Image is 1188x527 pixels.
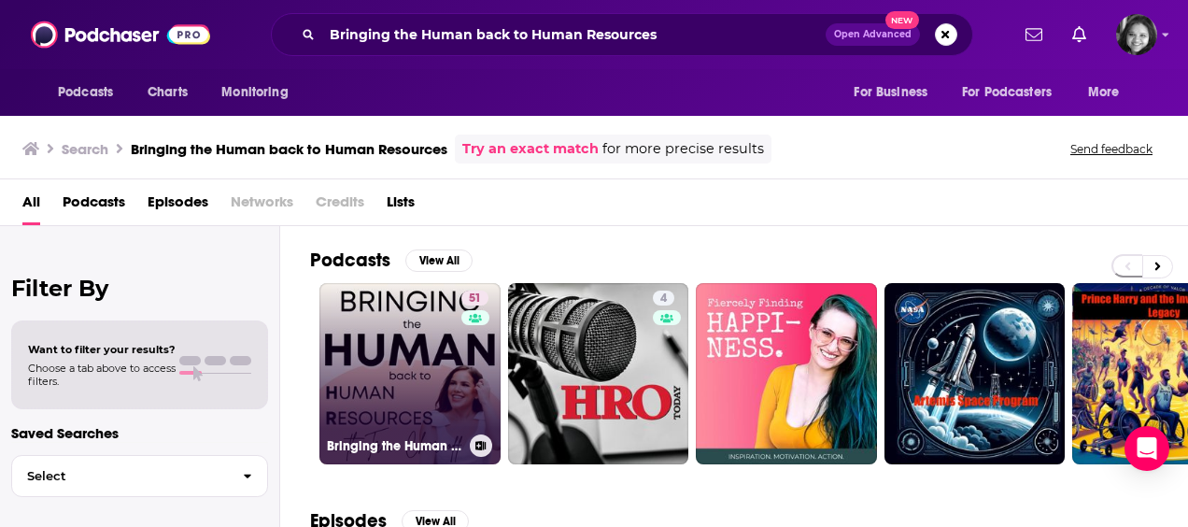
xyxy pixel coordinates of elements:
[319,283,501,464] a: 51Bringing the Human back to Human Resources
[1116,14,1157,55] span: Logged in as ShailiPriya
[653,291,674,306] a: 4
[602,138,764,160] span: for more precise results
[508,283,689,464] a: 4
[11,455,268,497] button: Select
[62,140,108,158] h3: Search
[148,187,208,225] a: Episodes
[1065,19,1094,50] a: Show notifications dropdown
[405,249,473,272] button: View All
[826,23,920,46] button: Open AdvancedNew
[221,79,288,106] span: Monitoring
[22,187,40,225] a: All
[45,75,137,110] button: open menu
[327,438,462,454] h3: Bringing the Human back to Human Resources
[461,291,488,306] a: 51
[28,362,176,388] span: Choose a tab above to access filters.
[31,17,210,52] img: Podchaser - Follow, Share and Rate Podcasts
[12,470,228,482] span: Select
[962,79,1052,106] span: For Podcasters
[1124,426,1169,471] div: Open Intercom Messenger
[58,79,113,106] span: Podcasts
[316,187,364,225] span: Credits
[469,290,481,308] span: 51
[28,343,176,356] span: Want to filter your results?
[950,75,1079,110] button: open menu
[1116,14,1157,55] img: User Profile
[148,79,188,106] span: Charts
[63,187,125,225] a: Podcasts
[885,11,919,29] span: New
[1075,75,1143,110] button: open menu
[1018,19,1050,50] a: Show notifications dropdown
[271,13,973,56] div: Search podcasts, credits, & more...
[310,249,473,272] a: PodcastsView All
[11,424,268,442] p: Saved Searches
[135,75,199,110] a: Charts
[462,138,599,160] a: Try an exact match
[208,75,312,110] button: open menu
[660,290,667,308] span: 4
[310,249,390,272] h2: Podcasts
[834,30,912,39] span: Open Advanced
[841,75,951,110] button: open menu
[131,140,447,158] h3: Bringing the Human back to Human Resources
[231,187,293,225] span: Networks
[11,275,268,302] h2: Filter By
[1116,14,1157,55] button: Show profile menu
[387,187,415,225] a: Lists
[322,20,826,50] input: Search podcasts, credits, & more...
[1088,79,1120,106] span: More
[1065,141,1158,157] button: Send feedback
[854,79,927,106] span: For Business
